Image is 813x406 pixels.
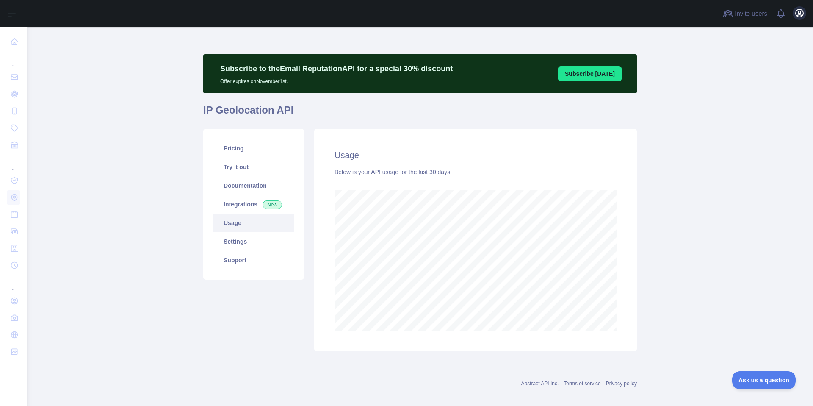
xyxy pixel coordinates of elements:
a: Settings [213,232,294,251]
a: Pricing [213,139,294,158]
p: Offer expires on November 1st. [220,75,453,85]
div: ... [7,275,20,292]
button: Subscribe [DATE] [558,66,622,81]
a: Privacy policy [606,381,637,387]
a: Documentation [213,176,294,195]
a: Integrations New [213,195,294,214]
a: Terms of service [564,381,600,387]
h2: Usage [335,149,617,161]
button: Invite users [721,7,769,20]
a: Try it out [213,158,294,176]
div: ... [7,154,20,171]
span: Invite users [735,9,767,19]
iframe: Toggle Customer Support [732,371,796,389]
div: ... [7,51,20,68]
p: Subscribe to the Email Reputation API for a special 30 % discount [220,63,453,75]
span: New [263,200,282,209]
a: Support [213,251,294,270]
a: Abstract API Inc. [521,381,559,387]
a: Usage [213,214,294,232]
h1: IP Geolocation API [203,103,637,124]
div: Below is your API usage for the last 30 days [335,168,617,176]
